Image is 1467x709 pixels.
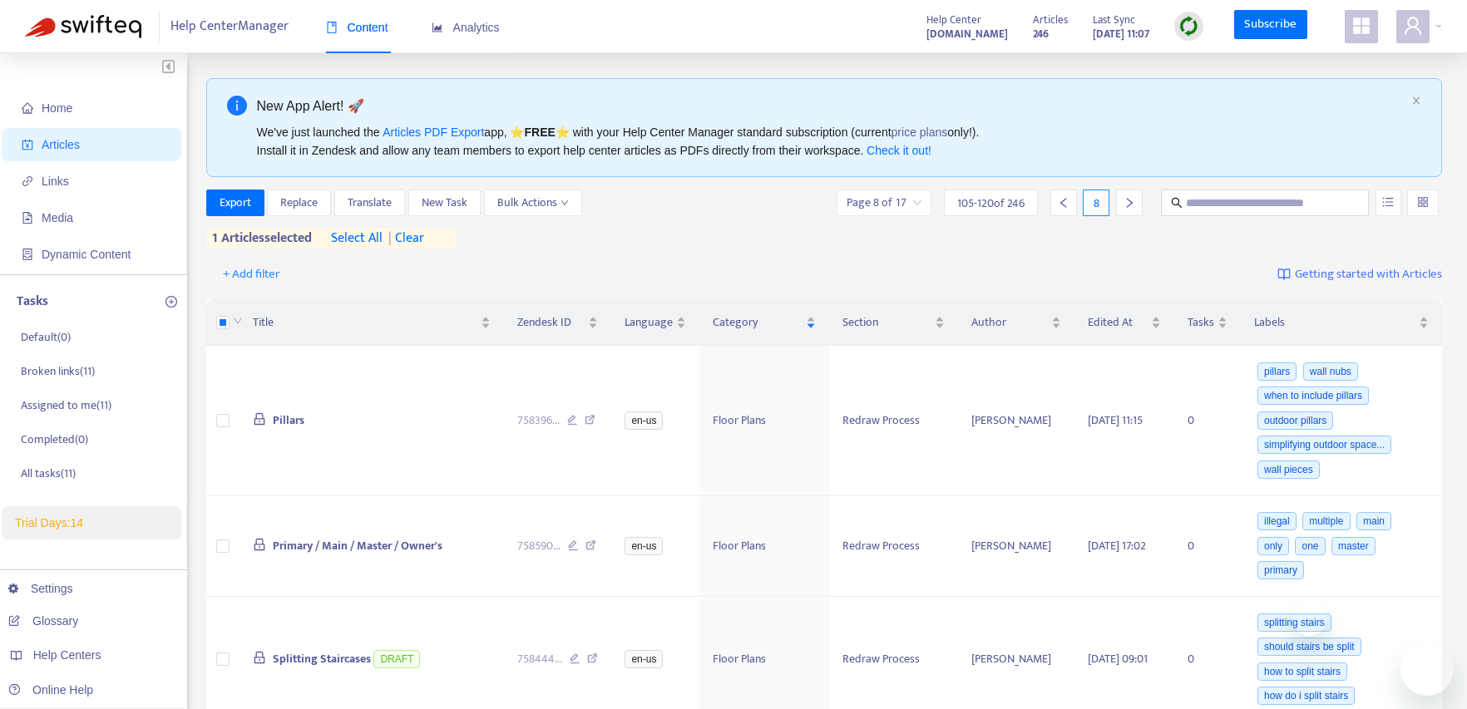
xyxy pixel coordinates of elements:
[257,96,1405,116] div: New App Alert! 🚀
[971,313,1048,332] span: Author
[42,101,72,115] span: Home
[1174,496,1241,598] td: 0
[867,144,931,157] a: Check it out!
[22,212,33,224] span: file-image
[22,175,33,187] span: link
[22,139,33,150] span: account-book
[42,248,131,261] span: Dynamic Content
[1254,313,1415,332] span: Labels
[926,25,1008,43] strong: [DOMAIN_NAME]
[1257,537,1289,555] span: only
[17,292,48,312] p: Tasks
[253,412,266,426] span: lock
[432,21,500,34] span: Analytics
[484,190,582,216] button: Bulk Actionsdown
[1257,638,1361,656] span: should stairs be split
[206,190,264,216] button: Export
[21,431,88,448] p: Completed ( 0 )
[42,211,73,224] span: Media
[829,346,958,496] td: Redraw Process
[926,24,1008,43] a: [DOMAIN_NAME]
[1093,25,1149,43] strong: [DATE] 11:07
[517,537,561,555] span: 758590 ...
[504,300,612,346] th: Zendesk ID
[1171,197,1183,209] span: search
[625,650,663,668] span: en-us
[233,316,243,326] span: down
[408,190,481,216] button: New Task
[1331,537,1376,555] span: master
[21,396,111,414] p: Assigned to me ( 11 )
[829,300,958,346] th: Section
[517,313,585,332] span: Zendesk ID
[1088,536,1146,555] span: [DATE] 17:02
[1093,11,1135,29] span: Last Sync
[273,411,304,430] span: Pillars
[422,194,467,212] span: New Task
[220,194,251,212] span: Export
[1234,10,1307,40] a: Subscribe
[1356,512,1391,530] span: main
[334,190,405,216] button: Translate
[1403,16,1423,36] span: user
[240,300,504,346] th: Title
[1174,300,1241,346] th: Tasks
[348,194,392,212] span: Translate
[1257,362,1297,381] span: pillars
[1400,643,1454,696] iframe: Button to launch messaging window
[1295,537,1325,555] span: one
[1411,96,1421,106] button: close
[625,313,673,332] span: Language
[517,411,560,430] span: 758396 ...
[1382,196,1394,208] span: unordered-list
[625,411,663,430] span: en-us
[21,465,76,482] p: All tasks ( 11 )
[257,123,1405,160] div: We've just launched the app, ⭐ ⭐️ with your Help Center Manager standard subscription (current on...
[253,651,266,664] span: lock
[1257,411,1333,430] span: outdoor pillars
[388,227,392,249] span: |
[1257,561,1304,579] span: primary
[1376,190,1401,216] button: unordered-list
[1074,300,1175,346] th: Edited At
[1088,313,1148,332] span: Edited At
[1033,11,1068,29] span: Articles
[227,96,247,116] span: info-circle
[253,538,266,551] span: lock
[958,300,1074,346] th: Author
[1303,362,1358,381] span: wall nubs
[1257,436,1391,454] span: simplifying outdoor space...
[1178,16,1199,37] img: sync.dc5367851b00ba804db3.png
[25,15,141,38] img: Swifteq
[1277,261,1442,288] a: Getting started with Articles
[373,650,420,668] span: DRAFT
[625,537,663,555] span: en-us
[517,650,562,668] span: 758444 ...
[1302,512,1350,530] span: multiple
[699,346,828,496] td: Floor Plans
[42,175,69,188] span: Links
[273,649,371,668] span: Splitting Staircases
[383,229,424,249] span: clear
[829,496,958,598] td: Redraw Process
[1295,265,1442,284] span: Getting started with Articles
[1293,603,1326,636] iframe: Close message
[1257,687,1355,705] span: how do i split stairs
[8,582,73,595] a: Settings
[957,194,1025,212] span: 105 - 120 of 246
[958,346,1074,496] td: [PERSON_NAME]
[22,249,33,260] span: container
[1124,197,1135,209] span: right
[8,683,93,697] a: Online Help
[1188,313,1214,332] span: Tasks
[1351,16,1371,36] span: appstore
[33,648,101,662] span: Help Centers
[611,300,699,346] th: Language
[958,496,1074,598] td: [PERSON_NAME]
[497,194,569,212] span: Bulk Actions
[42,138,80,151] span: Articles
[1033,25,1049,43] strong: 246
[561,199,569,207] span: down
[223,264,280,284] span: + Add filter
[1277,268,1291,281] img: image-link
